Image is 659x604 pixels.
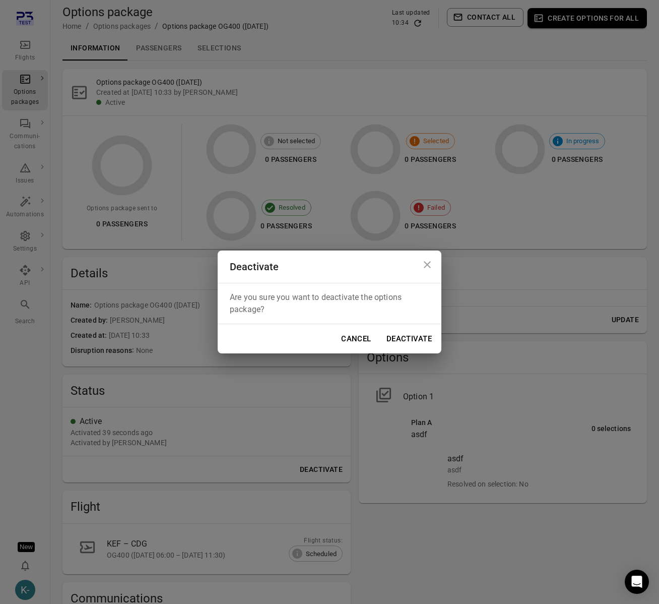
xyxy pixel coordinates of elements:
h2: Deactivate [218,251,441,283]
p: Are you sure you want to deactivate the options package? [230,291,429,316]
button: Cancel [336,328,377,349]
div: Open Intercom Messenger [625,570,649,594]
button: Deactivate [381,328,437,349]
button: Close dialog [417,255,437,275]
